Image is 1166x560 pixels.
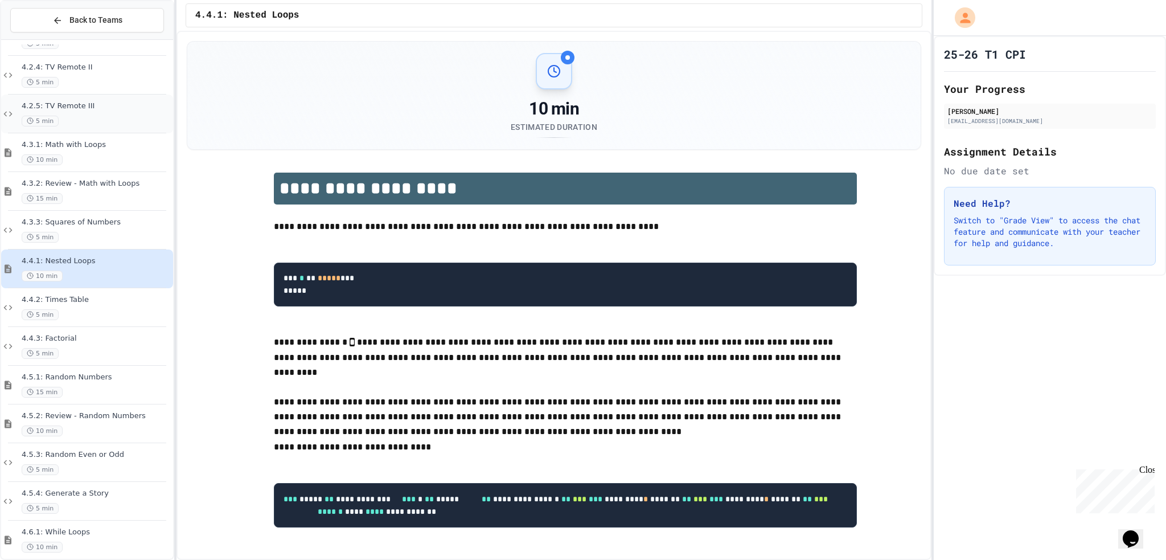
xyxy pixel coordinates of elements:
[22,489,171,498] span: 4.5.4: Generate a Story
[10,8,164,32] button: Back to Teams
[1118,514,1155,549] iframe: chat widget
[944,46,1026,62] h1: 25-26 T1 CPI
[22,154,63,165] span: 10 min
[22,411,171,421] span: 4.5.2: Review - Random Numbers
[22,179,171,189] span: 4.3.2: Review - Math with Loops
[22,256,171,266] span: 4.4.1: Nested Loops
[511,99,597,119] div: 10 min
[22,295,171,305] span: 4.4.2: Times Table
[22,426,63,436] span: 10 min
[22,271,63,281] span: 10 min
[22,542,63,553] span: 10 min
[511,121,597,133] div: Estimated Duration
[954,197,1146,210] h3: Need Help?
[22,387,63,398] span: 15 min
[943,5,978,31] div: My Account
[22,464,59,475] span: 5 min
[22,503,59,514] span: 5 min
[1071,465,1155,513] iframe: chat widget
[69,14,122,26] span: Back to Teams
[944,81,1156,97] h2: Your Progress
[944,164,1156,178] div: No due date set
[22,140,171,150] span: 4.3.1: Math with Loops
[954,215,1146,249] p: Switch to "Grade View" to access the chat feature and communicate with your teacher for help and ...
[22,218,171,227] span: 4.3.3: Squares of Numbers
[944,144,1156,160] h2: Assignment Details
[22,450,171,460] span: 4.5.3: Random Even or Odd
[22,232,59,243] span: 5 min
[22,334,171,344] span: 4.4.3: Factorial
[947,106,1152,116] div: [PERSON_NAME]
[5,5,79,72] div: Chat with us now!Close
[22,528,171,537] span: 4.6.1: While Loops
[947,117,1152,125] div: [EMAIL_ADDRESS][DOMAIN_NAME]
[22,348,59,359] span: 5 min
[22,309,59,320] span: 5 min
[22,373,171,382] span: 4.5.1: Random Numbers
[195,9,299,22] span: 4.4.1: Nested Loops
[22,101,171,111] span: 4.2.5: TV Remote III
[22,77,59,88] span: 5 min
[22,193,63,204] span: 15 min
[22,63,171,72] span: 4.2.4: TV Remote II
[22,116,59,126] span: 5 min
